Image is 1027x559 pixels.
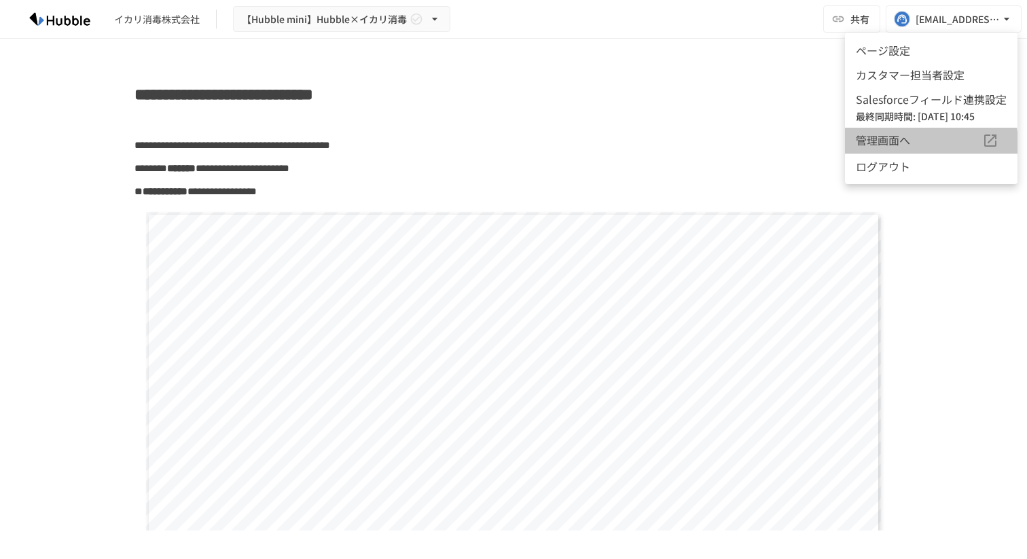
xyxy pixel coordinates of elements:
[845,154,1017,179] li: ログアウト
[856,109,1007,124] h6: 最終同期時間: [DATE] 10:45
[845,62,1017,87] li: カスタマー担当者設定
[856,132,982,149] span: 管理画面へ
[856,91,1007,109] p: Salesforceフィールド連携設定
[845,38,1017,62] li: ページ設定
